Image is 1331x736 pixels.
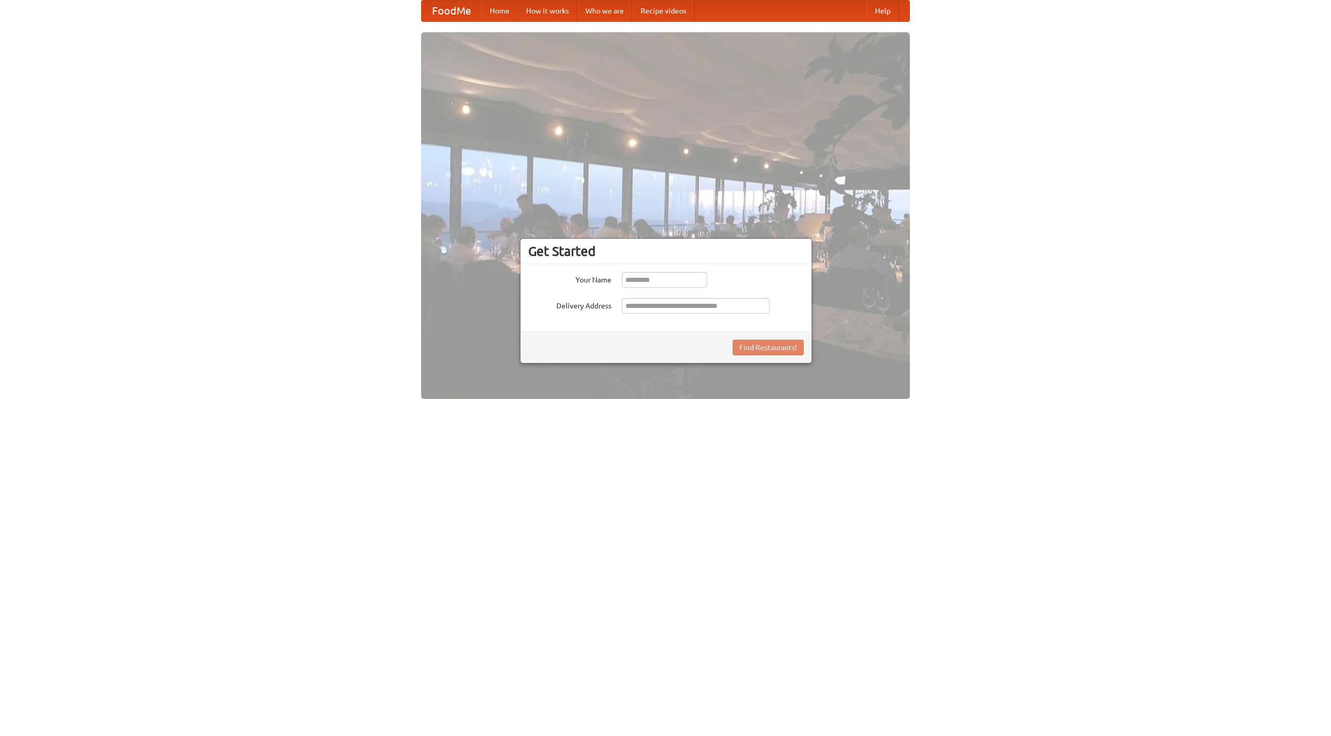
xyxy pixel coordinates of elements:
a: Home [481,1,518,21]
label: Delivery Address [528,298,611,311]
a: How it works [518,1,577,21]
a: Help [867,1,899,21]
label: Your Name [528,272,611,285]
button: Find Restaurants! [733,340,804,355]
a: FoodMe [422,1,481,21]
a: Who we are [577,1,632,21]
a: Recipe videos [632,1,695,21]
h3: Get Started [528,243,804,259]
